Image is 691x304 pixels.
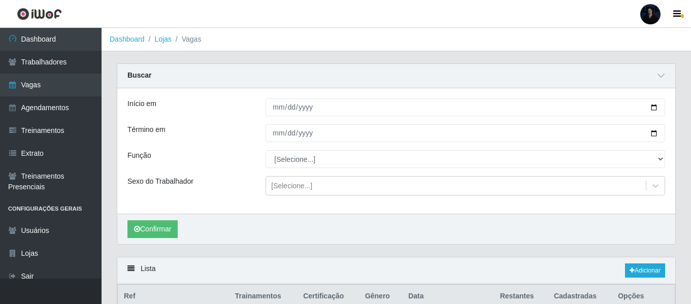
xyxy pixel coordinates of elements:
div: Lista [117,257,675,284]
label: Término em [127,124,166,135]
strong: Buscar [127,71,151,79]
nav: breadcrumb [102,28,691,51]
a: Adicionar [625,263,665,278]
label: Função [127,150,151,161]
a: Dashboard [110,35,145,43]
img: CoreUI Logo [17,8,62,20]
input: 00/00/0000 [266,124,665,142]
button: Confirmar [127,220,178,238]
label: Início em [127,98,156,109]
input: 00/00/0000 [266,98,665,116]
a: Lojas [154,35,171,43]
label: Sexo do Trabalhador [127,176,193,187]
li: Vagas [172,34,202,45]
div: [Selecione...] [271,181,312,191]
